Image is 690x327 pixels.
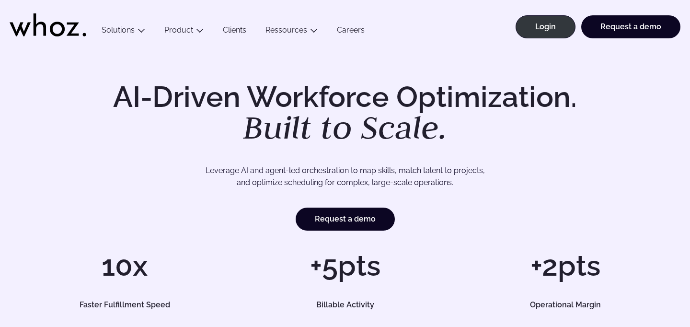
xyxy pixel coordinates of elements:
h5: Operational Margin [471,301,660,309]
h1: +5pts [240,251,450,280]
h5: Faster Fulfillment Speed [30,301,219,309]
button: Solutions [92,25,155,38]
iframe: Chatbot [627,264,677,314]
a: Product [164,25,193,35]
a: Careers [327,25,374,38]
h5: Billable Activity [250,301,440,309]
em: Built to Scale. [243,106,447,148]
h1: 10x [19,251,230,280]
a: Request a demo [581,15,680,38]
h1: AI-Driven Workforce Optimization. [100,82,590,144]
a: Login [516,15,575,38]
a: Ressources [265,25,307,35]
h1: +2pts [460,251,671,280]
p: Leverage AI and agent-led orchestration to map skills, match talent to projects, and optimize sch... [52,164,638,189]
a: Clients [213,25,256,38]
button: Ressources [256,25,327,38]
button: Product [155,25,213,38]
a: Request a demo [296,208,395,231]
